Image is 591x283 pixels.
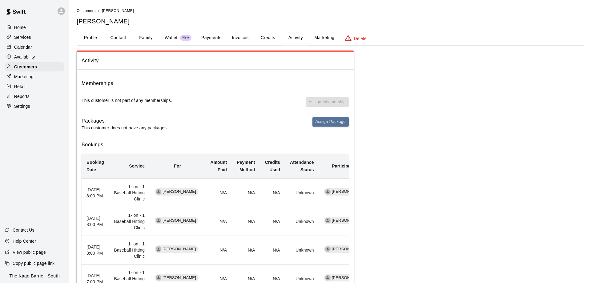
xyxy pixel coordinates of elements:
[5,102,64,111] a: Settings
[282,30,309,45] button: Activity
[329,246,368,252] span: [PERSON_NAME]
[260,236,285,265] td: N/A
[5,33,64,42] a: Services
[329,275,368,281] span: [PERSON_NAME]
[156,189,161,195] div: Katherine Castellanos
[10,273,60,279] p: The Kage Barrie - South
[160,275,199,281] span: [PERSON_NAME]
[102,9,134,13] span: [PERSON_NAME]
[5,82,64,91] a: Retail
[174,164,181,168] b: For
[109,178,150,207] td: 1- on - 1 Baseball Hitting Clinic
[129,164,145,168] b: Service
[77,17,584,26] h5: [PERSON_NAME]
[180,36,191,40] span: New
[13,260,54,266] p: Copy public page link
[82,178,109,207] th: [DATE] 8:00 PM
[324,245,368,253] div: [PERSON_NAME]
[156,246,161,252] div: Katherine Castellanos
[82,117,168,125] h6: Packages
[325,218,331,223] div: Zach Biery
[205,207,232,236] td: N/A
[82,207,109,236] th: [DATE] 8:00 PM
[14,103,30,109] p: Settings
[132,30,160,45] button: Family
[5,23,64,32] a: Home
[325,275,331,281] div: Zach Biery
[160,218,199,224] span: [PERSON_NAME]
[77,30,584,45] div: basic tabs example
[325,246,331,252] div: Zach Biery
[5,42,64,52] a: Calendar
[324,274,368,281] div: [PERSON_NAME]
[285,207,319,236] td: Unknown
[109,207,150,236] td: 1- on - 1 Baseball Hitting Clinic
[265,160,280,172] b: Credits Used
[109,236,150,265] td: 1- on - 1 Baseball Hitting Clinic
[309,30,339,45] button: Marketing
[325,189,331,195] div: Zach Biery
[77,8,96,13] a: Customers
[5,92,64,101] a: Reports
[13,227,34,233] p: Contact Us
[77,30,104,45] button: Profile
[14,64,37,70] p: Customers
[260,178,285,207] td: N/A
[290,160,314,172] b: Attendance Status
[14,24,26,30] p: Home
[156,275,161,281] div: Katherine Castellanos
[226,30,254,45] button: Invoices
[254,30,282,45] button: Credits
[285,178,319,207] td: Unknown
[312,117,349,127] button: Assign Package
[156,218,161,223] div: Katherine Castellanos
[5,52,64,62] div: Availability
[82,236,109,265] th: [DATE] 8:00 PM
[354,35,367,42] p: Delete
[13,238,36,244] p: Help Center
[82,141,349,149] h6: Bookings
[77,7,584,14] nav: breadcrumb
[260,207,285,236] td: N/A
[324,188,368,196] div: [PERSON_NAME]
[160,189,199,195] span: [PERSON_NAME]
[14,34,31,40] p: Services
[232,207,260,236] td: N/A
[13,249,46,255] p: View public page
[104,30,132,45] button: Contact
[98,7,99,14] li: /
[205,178,232,207] td: N/A
[82,97,172,103] p: This customer is not part of any memberships.
[82,79,113,87] h6: Memberships
[86,160,104,172] b: Booking Date
[329,189,368,195] span: [PERSON_NAME]
[332,164,370,168] b: Participating Staff
[14,83,26,90] p: Retail
[232,178,260,207] td: N/A
[160,246,199,252] span: [PERSON_NAME]
[165,34,178,41] p: Wallet
[237,160,255,172] b: Payment Method
[14,74,34,80] p: Marketing
[196,30,226,45] button: Payments
[14,54,35,60] p: Availability
[82,57,349,65] span: Activity
[324,217,368,224] div: [PERSON_NAME]
[285,236,319,265] td: Unknown
[5,62,64,71] a: Customers
[329,218,368,224] span: [PERSON_NAME]
[14,93,30,99] p: Reports
[82,125,168,131] p: This customer does not have any packages.
[205,236,232,265] td: N/A
[5,72,64,81] a: Marketing
[77,9,96,13] span: Customers
[14,44,32,50] p: Calendar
